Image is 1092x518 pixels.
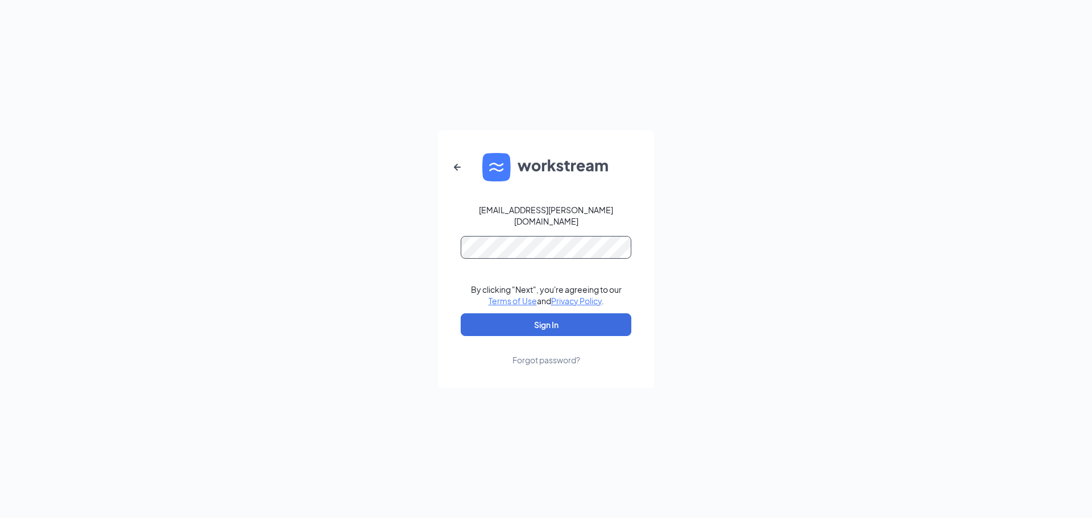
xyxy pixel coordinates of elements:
a: Privacy Policy [551,296,602,306]
a: Forgot password? [512,336,580,366]
div: [EMAIL_ADDRESS][PERSON_NAME][DOMAIN_NAME] [461,204,631,227]
a: Terms of Use [489,296,537,306]
img: WS logo and Workstream text [482,153,610,181]
div: Forgot password? [512,354,580,366]
button: Sign In [461,313,631,336]
button: ArrowLeftNew [444,154,471,181]
svg: ArrowLeftNew [450,160,464,174]
div: By clicking "Next", you're agreeing to our and . [471,284,622,306]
